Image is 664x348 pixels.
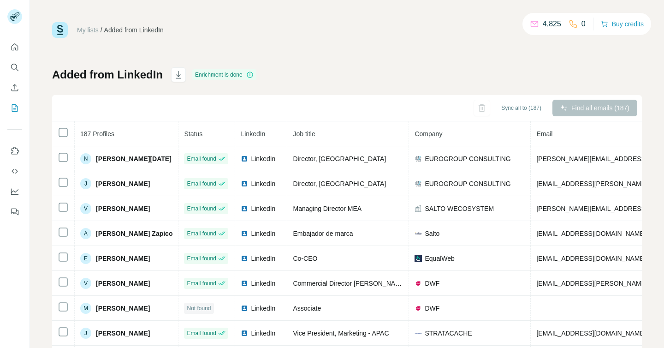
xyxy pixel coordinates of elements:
[543,18,561,30] p: 4,825
[425,229,439,238] span: Salto
[536,230,646,237] span: [EMAIL_ADDRESS][DOMAIN_NAME]
[187,180,216,188] span: Email found
[536,130,552,138] span: Email
[187,229,216,238] span: Email found
[293,280,407,287] span: Commercial Director [PERSON_NAME]
[251,229,275,238] span: LinkedIn
[96,229,172,238] span: [PERSON_NAME] Zapico
[241,305,248,312] img: LinkedIn logo
[241,180,248,187] img: LinkedIn logo
[241,130,265,138] span: LinkedIn
[293,180,386,187] span: Director, [GEOGRAPHIC_DATA]
[415,305,422,312] img: company-logo
[241,205,248,212] img: LinkedIn logo
[104,25,164,35] div: Added from LinkedIn
[80,178,91,189] div: J
[251,329,275,338] span: LinkedIn
[251,254,275,263] span: LinkedIn
[187,279,216,288] span: Email found
[251,304,275,313] span: LinkedIn
[80,130,114,138] span: 187 Profiles
[241,155,248,162] img: LinkedIn logo
[425,179,510,188] span: EUROGROUP CONSULTING
[415,230,422,237] img: company-logo
[101,25,102,35] li: /
[7,183,22,200] button: Dashboard
[425,329,472,338] span: STRATACACHE
[293,205,362,212] span: Managing Director MEA
[187,254,216,263] span: Email found
[425,204,494,213] span: SALTO WECOSYSTEM
[96,304,150,313] span: [PERSON_NAME]
[293,255,317,262] span: Co-CEO
[7,163,22,180] button: Use Surfe API
[501,104,541,112] span: Sync all to (187)
[425,254,454,263] span: EqualWeb
[415,155,422,162] img: company-logo
[7,100,22,116] button: My lists
[187,204,216,213] span: Email found
[241,230,248,237] img: LinkedIn logo
[415,255,422,262] img: company-logo
[52,22,68,38] img: Surfe Logo
[96,204,150,213] span: [PERSON_NAME]
[80,328,91,339] div: J
[52,67,163,82] h1: Added from LinkedIn
[251,179,275,188] span: LinkedIn
[96,179,150,188] span: [PERSON_NAME]
[241,255,248,262] img: LinkedIn logo
[241,280,248,287] img: LinkedIn logo
[601,18,644,30] button: Buy credits
[251,154,275,163] span: LinkedIn
[293,330,389,337] span: Vice President, Marketing - APAC
[7,79,22,96] button: Enrich CSV
[415,180,422,187] img: company-logo
[415,330,422,337] img: company-logo
[187,304,211,312] span: Not found
[187,329,216,337] span: Email found
[293,230,353,237] span: Embajador de marca
[293,130,315,138] span: Job title
[425,304,439,313] span: DWF
[7,143,22,159] button: Use Surfe on LinkedIn
[241,330,248,337] img: LinkedIn logo
[80,253,91,264] div: E
[192,69,256,80] div: Enrichment is done
[80,203,91,214] div: V
[581,18,586,30] p: 0
[77,26,99,34] a: My lists
[415,130,442,138] span: Company
[415,280,422,287] img: company-logo
[7,204,22,220] button: Feedback
[80,153,91,164] div: N
[80,228,91,239] div: A
[184,130,202,138] span: Status
[7,39,22,55] button: Quick start
[7,59,22,76] button: Search
[96,329,150,338] span: [PERSON_NAME]
[251,279,275,288] span: LinkedIn
[536,330,646,337] span: [EMAIL_ADDRESS][DOMAIN_NAME]
[187,155,216,163] span: Email found
[80,278,91,289] div: V
[293,305,321,312] span: Associate
[293,155,386,162] span: Director, [GEOGRAPHIC_DATA]
[536,255,646,262] span: [EMAIL_ADDRESS][DOMAIN_NAME]
[425,154,510,163] span: EUROGROUP CONSULTING
[251,204,275,213] span: LinkedIn
[96,254,150,263] span: [PERSON_NAME]
[96,154,172,163] span: [PERSON_NAME][DATE]
[96,279,150,288] span: [PERSON_NAME]
[495,101,548,115] button: Sync all to (187)
[80,303,91,314] div: M
[425,279,439,288] span: DWF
